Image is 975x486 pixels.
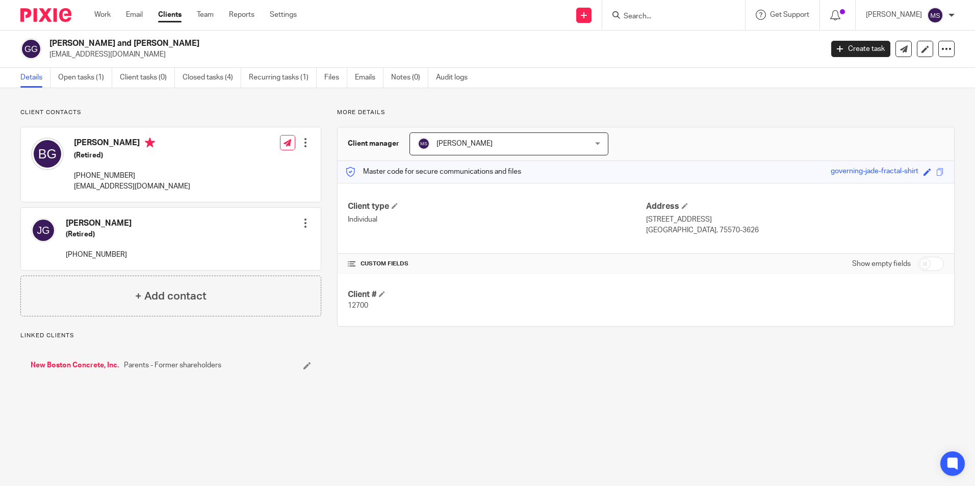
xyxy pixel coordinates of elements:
img: svg%3E [927,7,943,23]
p: [EMAIL_ADDRESS][DOMAIN_NAME] [74,181,190,192]
h2: [PERSON_NAME] and [PERSON_NAME] [49,38,662,49]
p: More details [337,109,955,117]
p: [STREET_ADDRESS] [646,214,944,225]
img: svg%3E [418,138,430,150]
p: Master code for secure communications and files [345,167,521,177]
a: Files [324,68,347,88]
span: [PERSON_NAME] [437,140,493,147]
a: Create task [831,41,890,57]
p: Individual [348,214,646,225]
a: Open tasks (1) [58,68,112,88]
p: [EMAIL_ADDRESS][DOMAIN_NAME] [49,49,816,60]
img: svg%3E [31,218,56,242]
a: Team [197,10,214,20]
p: [PERSON_NAME] [866,10,922,20]
a: Email [126,10,143,20]
a: Clients [158,10,182,20]
label: Show empty fields [852,259,911,269]
input: Search [623,12,714,21]
h4: Address [646,201,944,212]
h3: Client manager [348,139,399,149]
a: Client tasks (0) [120,68,175,88]
h4: CUSTOM FIELDS [348,260,646,268]
span: Get Support [770,11,809,18]
h4: Client type [348,201,646,212]
a: Closed tasks (4) [183,68,241,88]
p: Client contacts [20,109,321,117]
p: Linked clients [20,332,321,340]
a: Details [20,68,50,88]
p: [GEOGRAPHIC_DATA], 75570-3626 [646,225,944,235]
div: governing-jade-fractal-shirt [831,166,918,178]
a: Audit logs [436,68,475,88]
p: [PHONE_NUMBER] [66,250,132,260]
a: Settings [270,10,297,20]
i: Primary [145,138,155,148]
span: Parents - Former shareholders [124,360,221,370]
h4: Client # [348,289,646,300]
h5: (Retired) [66,229,132,239]
img: svg%3E [31,138,64,170]
span: 12700 [348,302,368,309]
img: Pixie [20,8,71,22]
h4: [PERSON_NAME] [66,218,132,229]
h4: [PERSON_NAME] [74,138,190,150]
a: Reports [229,10,254,20]
a: Emails [355,68,383,88]
h5: (Retired) [74,150,190,160]
a: Work [94,10,111,20]
a: New Boston Concrete, Inc. [31,360,119,370]
a: Recurring tasks (1) [249,68,317,88]
p: [PHONE_NUMBER] [74,171,190,181]
h4: + Add contact [135,288,207,304]
img: svg%3E [20,38,42,60]
a: Notes (0) [391,68,428,88]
